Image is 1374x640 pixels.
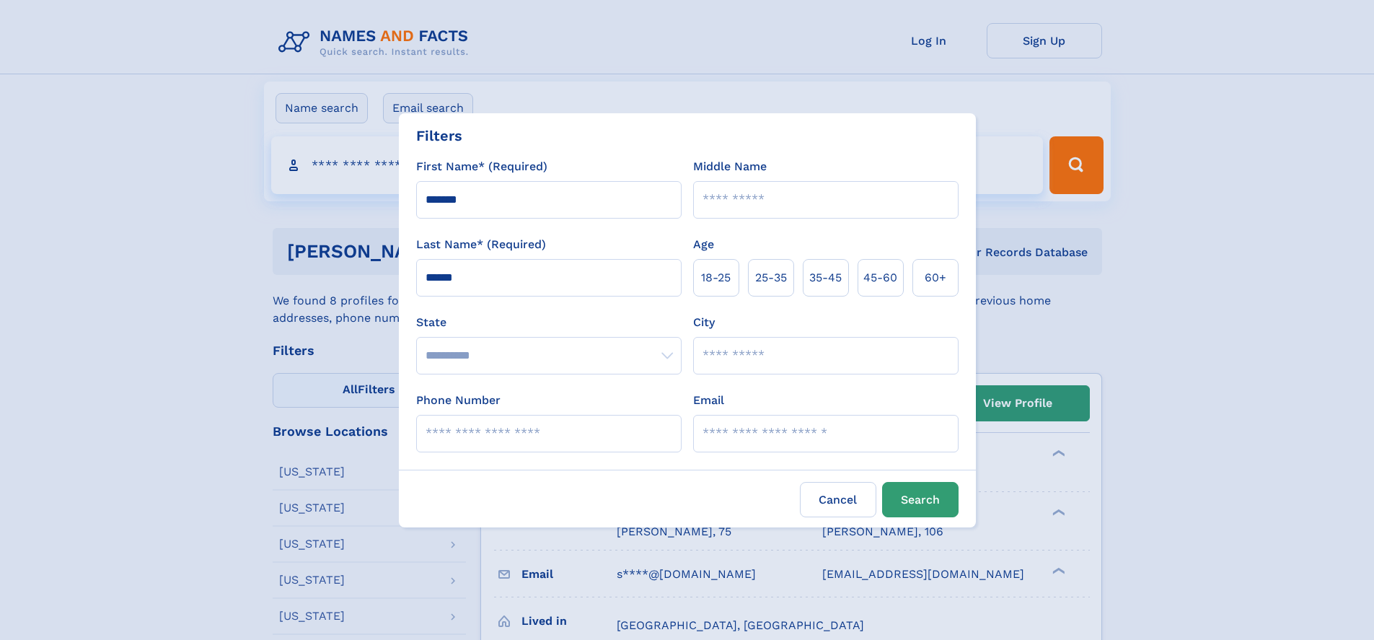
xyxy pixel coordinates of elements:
[416,392,501,409] label: Phone Number
[755,269,787,286] span: 25‑35
[416,236,546,253] label: Last Name* (Required)
[416,314,682,331] label: State
[800,482,876,517] label: Cancel
[693,158,767,175] label: Middle Name
[693,236,714,253] label: Age
[693,314,715,331] label: City
[882,482,959,517] button: Search
[693,392,724,409] label: Email
[416,158,547,175] label: First Name* (Required)
[809,269,842,286] span: 35‑45
[701,269,731,286] span: 18‑25
[416,125,462,146] div: Filters
[863,269,897,286] span: 45‑60
[925,269,946,286] span: 60+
